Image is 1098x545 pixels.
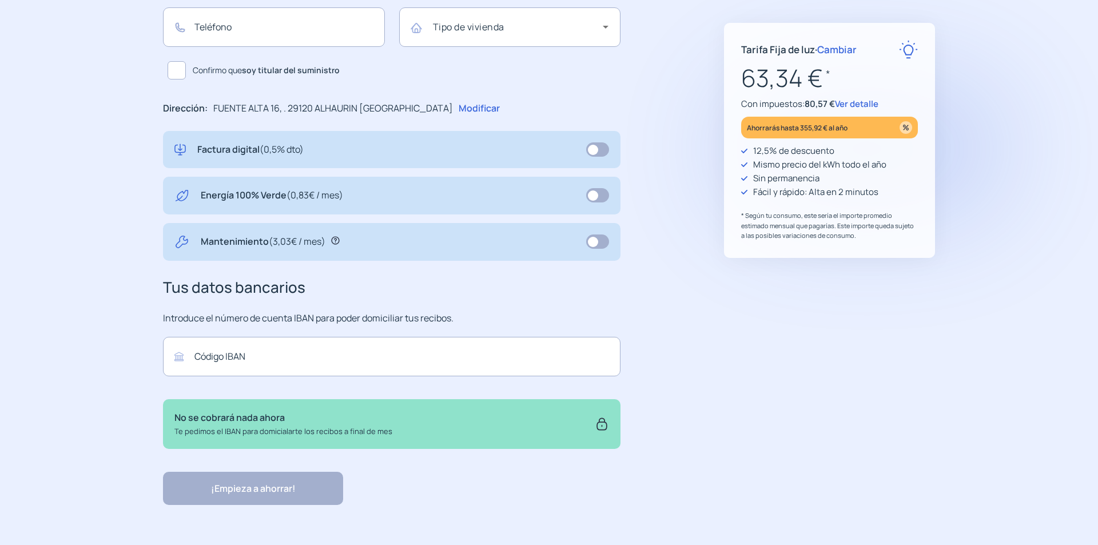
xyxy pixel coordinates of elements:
[174,188,189,203] img: energy-green.svg
[753,172,819,185] p: Sin permanencia
[197,142,304,157] p: Factura digital
[741,210,918,241] p: * Según tu consumo, este sería el importe promedio estimado mensual que pagarías. Este importe qu...
[174,234,189,249] img: tool.svg
[174,142,186,157] img: digital-invoice.svg
[753,144,834,158] p: 12,5% de descuento
[269,235,325,248] span: (3,03€ / mes)
[260,143,304,156] span: (0,5% dto)
[163,101,208,116] p: Dirección:
[747,121,848,134] p: Ahorrarás hasta 355,92 € al año
[201,234,325,249] p: Mantenimiento
[193,64,340,77] span: Confirmo que
[835,98,878,110] span: Ver detalle
[817,43,857,56] span: Cambiar
[741,97,918,111] p: Con impuestos:
[201,188,343,203] p: Energía 100% Verde
[899,40,918,59] img: rate-E.svg
[595,411,609,437] img: secure.svg
[242,65,340,75] b: soy titular del suministro
[741,59,918,97] p: 63,34 €
[174,411,392,425] p: No se cobrará nada ahora
[900,121,912,134] img: percentage_icon.svg
[741,42,857,57] p: Tarifa Fija de luz ·
[805,98,835,110] span: 80,57 €
[287,189,343,201] span: (0,83€ / mes)
[433,21,504,33] mat-label: Tipo de vivienda
[753,158,886,172] p: Mismo precio del kWh todo el año
[174,425,392,437] p: Te pedimos el IBAN para domicialarte los recibos a final de mes
[753,185,878,199] p: Fácil y rápido: Alta en 2 minutos
[213,101,453,116] p: FUENTE ALTA 16, . 29120 ALHAURIN [GEOGRAPHIC_DATA]
[459,101,500,116] p: Modificar
[163,311,620,326] p: Introduce el número de cuenta IBAN para poder domiciliar tus recibos.
[163,276,620,300] h3: Tus datos bancarios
